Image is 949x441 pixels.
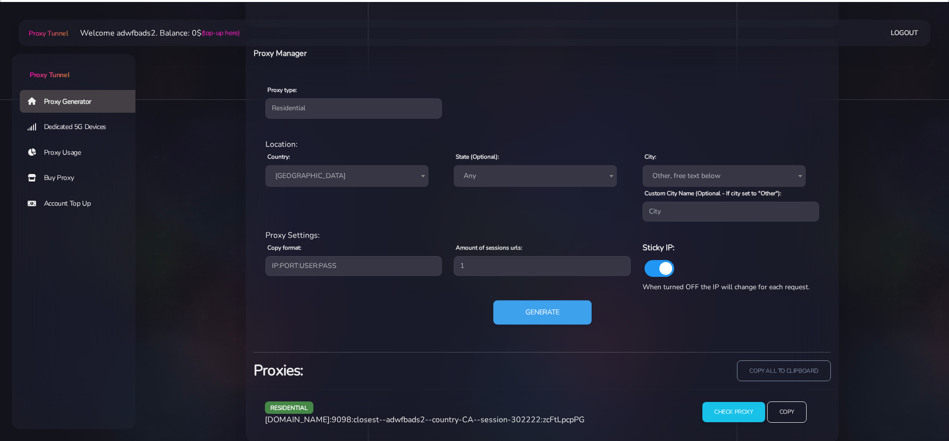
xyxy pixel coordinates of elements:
input: City [643,202,819,221]
a: Logout [891,24,918,42]
a: Proxy Tunnel [27,25,68,41]
label: Custom City Name (Optional - If city set to "Other"): [645,189,781,198]
span: Other, free text below [648,169,800,183]
input: Copy [767,401,807,423]
button: Generate [493,301,592,325]
label: City: [645,152,656,161]
span: When turned OFF the IP will change for each request. [643,282,810,292]
a: Dedicated 5G Devices [20,116,143,138]
span: Proxy Tunnel [29,29,68,38]
div: Location: [259,138,825,150]
li: Welcome adwfbads2. Balance: 0$ [68,27,240,39]
span: residential [265,401,313,414]
span: Proxy Tunnel [30,70,69,80]
h6: Sticky IP: [643,241,819,254]
label: Proxy type: [267,86,297,94]
a: Proxy Generator [20,90,143,113]
a: Proxy Tunnel [12,54,135,80]
label: State (Optional): [456,152,499,161]
span: Spain [265,165,429,187]
a: Proxy Usage [20,141,143,164]
span: Other, free text below [643,165,806,187]
a: Buy Proxy [20,167,143,189]
h3: Proxies: [254,360,536,381]
span: [DOMAIN_NAME]:9098:closest--adwfbads2--country-CA--session-302222:zcFtLpcpPG [265,414,585,425]
input: copy all to clipboard [737,360,831,382]
span: Any [460,169,611,183]
label: Amount of sessions urls: [456,243,522,252]
span: Any [454,165,617,187]
label: Copy format: [267,243,302,252]
label: Country: [267,152,290,161]
span: Spain [271,169,423,183]
a: (top-up here) [202,28,240,38]
div: Proxy Settings: [259,229,825,241]
input: Check Proxy [702,402,765,422]
a: Account Top Up [20,192,143,215]
iframe: Webchat Widget [901,393,937,429]
h6: Proxy Manager [254,47,585,60]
